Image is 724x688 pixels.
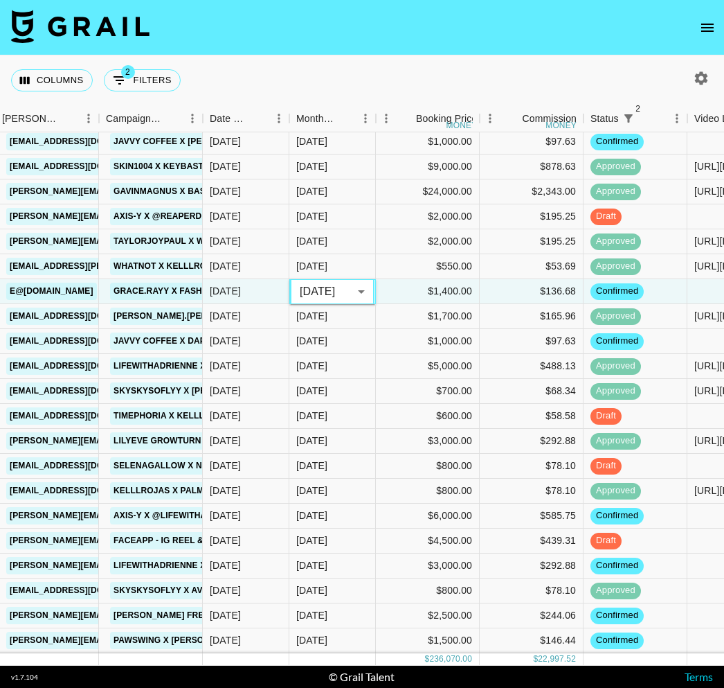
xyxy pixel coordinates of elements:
a: [EMAIL_ADDRESS][DOMAIN_NAME] [6,133,161,150]
a: [EMAIL_ADDRESS][DOMAIN_NAME] [6,358,161,375]
button: Menu [355,108,376,129]
button: Sort [336,109,355,128]
a: [EMAIL_ADDRESS][DOMAIN_NAME] [6,582,161,599]
button: Sort [638,109,658,128]
div: $53.69 [480,254,583,279]
div: $2,343.00 [480,179,583,204]
div: $5,000.00 [376,354,480,379]
span: approved [590,160,641,173]
div: 22,997.52 [538,653,576,665]
div: 2 active filters [619,109,638,128]
a: AXIS-Y x @reaperdame [110,208,224,225]
a: AXIS-Y x @lifewithadrienne [110,507,248,524]
div: $78.10 [480,479,583,504]
div: Campaign (Type) [99,105,203,132]
span: draft [590,459,622,473]
div: 236,070.00 [429,653,472,665]
a: [PERSON_NAME][EMAIL_ADDRESS][DOMAIN_NAME] [6,632,232,649]
button: Sort [397,109,416,128]
a: [EMAIL_ADDRESS][DOMAIN_NAME] [6,482,161,500]
span: confirmed [590,634,644,647]
div: $68.34 [480,379,583,404]
img: Grail Talent [11,10,150,43]
button: Sort [163,109,182,128]
div: $ [533,653,538,665]
button: Show filters [619,109,638,128]
span: approved [590,260,641,273]
span: 2 [121,65,135,79]
a: Javvy Coffee x [PERSON_NAME].[PERSON_NAME] [110,133,336,150]
a: e@[DOMAIN_NAME] [6,283,97,300]
div: 9/16/2025 [210,633,241,647]
div: 8/25/2025 [210,234,241,248]
div: Sep '25 [296,159,327,173]
span: approved [590,584,641,597]
div: Sep '25 [296,583,327,597]
div: [DATE] [290,272,374,311]
div: Sep '25 [296,608,327,622]
div: Sep '25 [296,533,327,547]
div: $9,000.00 [376,155,480,179]
div: $4,500.00 [376,529,480,554]
a: [PERSON_NAME][EMAIL_ADDRESS][DOMAIN_NAME] [6,507,232,524]
div: 8/26/2025 [210,334,241,348]
div: $550.00 [376,254,480,279]
a: [EMAIL_ADDRESS][DOMAIN_NAME] [6,407,161,425]
a: Gavinmagnus x Baseus [110,183,226,200]
button: Menu [78,108,99,129]
div: $244.06 [480,603,583,628]
div: $1,500.00 [376,628,480,653]
div: $3,000.00 [376,554,480,579]
div: $439.31 [480,529,583,554]
div: 9/9/2025 [210,558,241,572]
div: v 1.7.104 [11,673,38,682]
div: $1,400.00 [376,279,480,304]
button: Sort [59,109,78,128]
span: approved [590,434,641,448]
div: $1,000.00 [376,329,480,354]
div: Sep '25 [296,509,327,522]
div: 8/29/2025 [210,284,241,298]
span: approved [590,185,641,198]
div: Month Due [296,105,336,132]
a: [PERSON_NAME][EMAIL_ADDRESS][PERSON_NAME][DOMAIN_NAME] [6,557,303,574]
div: Sep '25 [296,334,327,348]
div: Sep '25 [296,633,327,647]
button: Menu [480,108,500,129]
a: [PERSON_NAME][EMAIL_ADDRESS][DOMAIN_NAME] [6,183,232,200]
button: Menu [667,108,687,129]
a: Grace.rayy x Fashionnova [110,283,244,300]
a: Terms [685,670,713,683]
a: [EMAIL_ADDRESS][DOMAIN_NAME] [6,308,161,325]
div: $800.00 [376,479,480,504]
div: $78.10 [480,579,583,603]
div: Sep '25 [296,434,327,448]
span: approved [590,385,641,398]
div: Date Created [210,105,249,132]
div: Status [590,105,619,132]
div: $146.44 [480,628,583,653]
div: $136.68 [480,279,583,304]
div: 8/26/2025 [210,134,241,148]
button: Sort [249,109,269,128]
div: 8/28/2025 [210,384,241,398]
span: approved [590,484,641,497]
div: Month Due [289,105,376,132]
span: confirmed [590,609,644,622]
div: money [446,121,478,130]
div: 7/21/2025 [210,159,241,173]
div: $78.10 [480,454,583,479]
div: $878.63 [480,155,583,179]
span: approved [590,235,641,248]
div: $800.00 [376,454,480,479]
div: $97.63 [480,130,583,155]
div: Commission [522,105,577,132]
div: $292.88 [480,429,583,454]
a: [PERSON_NAME][EMAIL_ADDRESS][PERSON_NAME][PERSON_NAME][DOMAIN_NAME] [6,532,374,549]
div: 8/26/2025 [210,434,241,448]
button: open drawer [694,14,721,42]
span: confirmed [590,559,644,572]
a: [PERSON_NAME].[PERSON_NAME] x Palmers [110,308,313,325]
div: $58.58 [480,404,583,429]
div: $292.88 [480,554,583,579]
